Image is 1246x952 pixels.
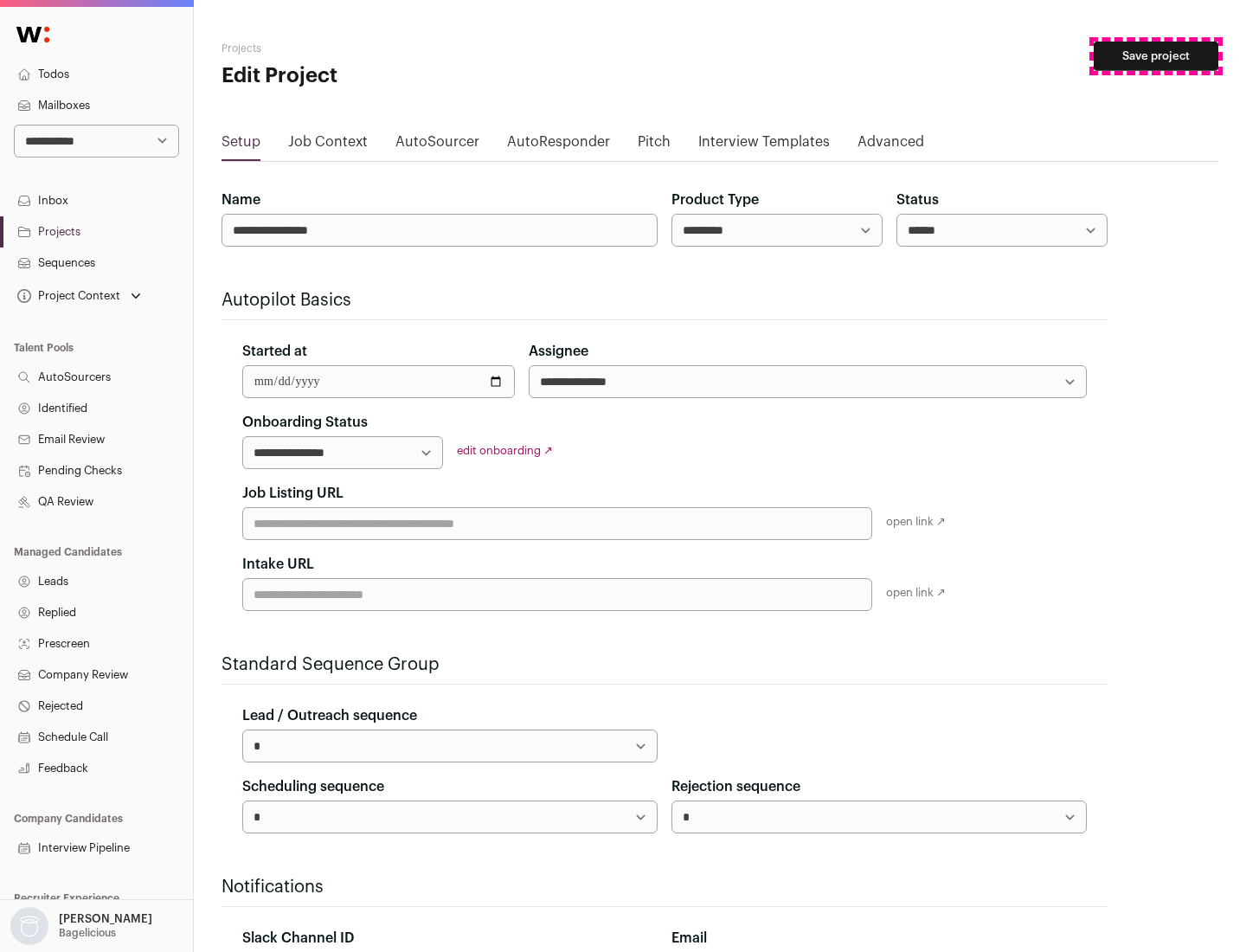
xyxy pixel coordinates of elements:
[671,190,759,210] label: Product Type
[242,412,368,433] label: Onboarding Status
[242,554,314,575] label: Intake URL
[395,132,479,159] a: AutoSourcer
[857,132,924,159] a: Advanced
[1094,42,1218,71] button: Save project
[222,653,1108,677] h2: Standard Sequence Group
[10,907,48,945] img: nopic.png
[242,341,307,362] label: Started at
[14,289,120,303] div: Project Context
[222,288,1108,312] h2: Autopilot Basics
[242,776,384,797] label: Scheduling sequence
[507,132,610,159] a: AutoResponder
[222,875,1108,899] h2: Notifications
[7,907,156,945] button: Open dropdown
[7,17,59,52] img: Wellfound
[222,132,260,159] a: Setup
[529,341,588,362] label: Assignee
[671,776,800,797] label: Rejection sequence
[242,928,354,949] label: Slack Channel ID
[671,928,1087,949] div: Email
[698,132,830,159] a: Interview Templates
[222,190,260,210] label: Name
[14,284,145,308] button: Open dropdown
[59,912,152,926] p: [PERSON_NAME]
[896,190,939,210] label: Status
[222,62,554,90] h1: Edit Project
[638,132,671,159] a: Pitch
[242,483,344,504] label: Job Listing URL
[222,42,554,55] h2: Projects
[288,132,368,159] a: Job Context
[457,445,553,456] a: edit onboarding ↗
[59,926,116,940] p: Bagelicious
[242,705,417,726] label: Lead / Outreach sequence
